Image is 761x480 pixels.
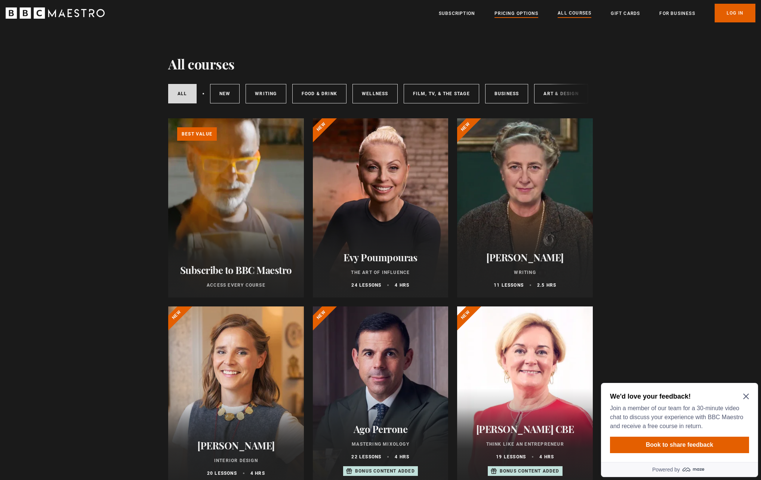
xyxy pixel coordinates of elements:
[495,10,538,17] a: Pricing Options
[439,10,475,17] a: Subscription
[395,282,409,289] p: 4 hrs
[439,4,755,22] nav: Primary
[659,10,695,17] a: For business
[313,118,449,297] a: Evy Poumpouras The Art of Influence 24 lessons 4 hrs New
[3,3,160,97] div: Optional study invitation
[395,453,409,460] p: 4 hrs
[177,127,217,141] p: Best value
[351,282,381,289] p: 24 lessons
[250,470,265,477] p: 4 hrs
[246,84,286,103] a: Writing
[168,84,197,103] a: All
[537,282,556,289] p: 2.5 hrs
[558,9,591,18] a: All Courses
[494,282,524,289] p: 11 lessons
[611,10,640,17] a: Gift Cards
[715,4,755,22] a: Log In
[145,13,151,19] button: Close Maze Prompt
[12,12,148,21] h2: We'd love your feedback!
[322,441,440,448] p: Mastering Mixology
[466,441,584,448] p: Think Like an Entrepreneur
[352,84,398,103] a: Wellness
[3,82,160,97] a: Powered by maze
[12,24,148,51] p: Join a member of our team for a 30-minute video chat to discuss your experience with BBC Maestro ...
[500,468,560,474] p: Bonus content added
[534,84,588,103] a: Art & Design
[177,457,295,464] p: Interior Design
[485,84,529,103] a: Business
[466,269,584,276] p: Writing
[457,118,593,297] a: [PERSON_NAME] Writing 11 lessons 2.5 hrs New
[355,468,415,474] p: Bonus content added
[539,453,554,460] p: 4 hrs
[322,423,440,435] h2: Ago Perrone
[6,7,105,19] svg: BBC Maestro
[466,423,584,435] h2: [PERSON_NAME] CBE
[210,84,240,103] a: New
[168,56,235,72] h1: All courses
[322,252,440,263] h2: Evy Poumpouras
[466,252,584,263] h2: [PERSON_NAME]
[496,453,526,460] p: 19 lessons
[207,470,237,477] p: 20 lessons
[322,269,440,276] p: The Art of Influence
[12,57,151,73] button: Book to share feedback
[177,440,295,451] h2: [PERSON_NAME]
[292,84,346,103] a: Food & Drink
[404,84,479,103] a: Film, TV, & The Stage
[351,453,381,460] p: 22 lessons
